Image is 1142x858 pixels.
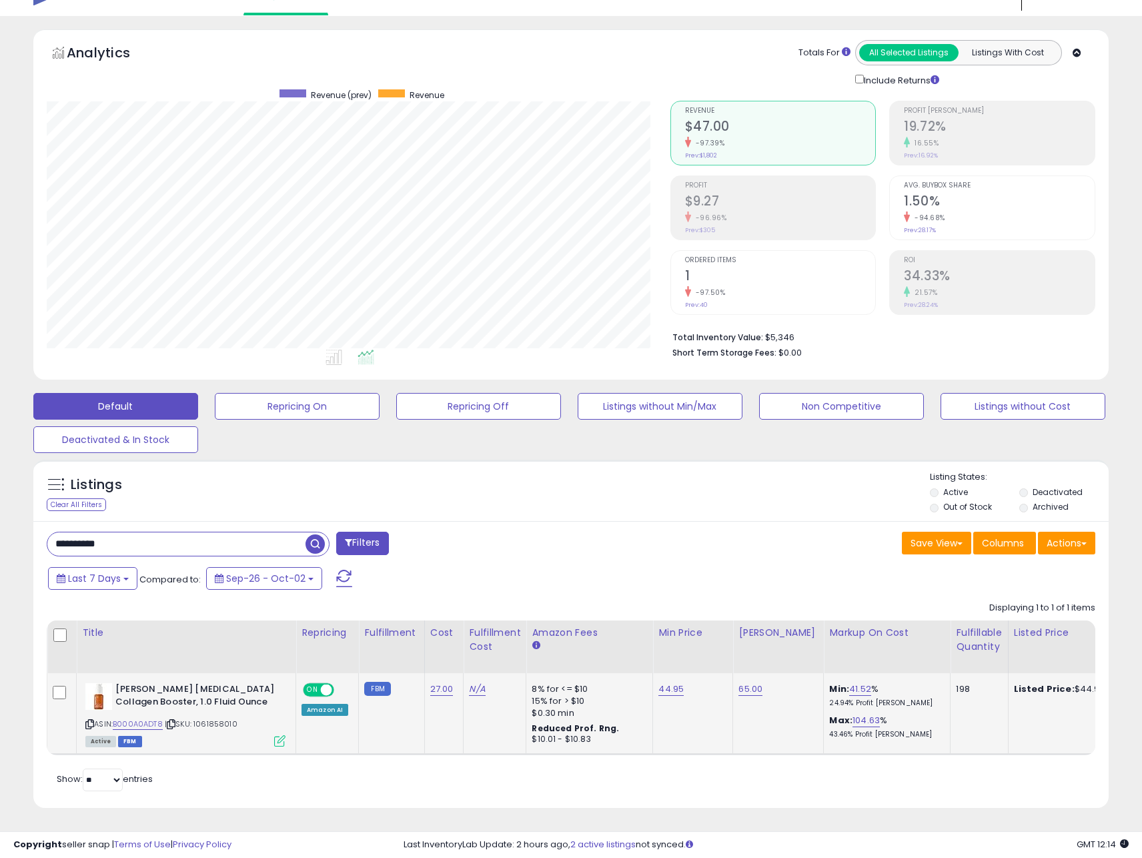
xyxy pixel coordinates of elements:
[364,682,390,696] small: FBM
[336,532,388,555] button: Filters
[396,393,561,420] button: Repricing Off
[685,151,717,159] small: Prev: $1,802
[685,193,876,211] h2: $9.27
[685,119,876,137] h2: $47.00
[685,226,715,234] small: Prev: $305
[982,536,1024,550] span: Columns
[685,257,876,264] span: Ordered Items
[904,182,1095,189] span: Avg. Buybox Share
[798,47,850,59] div: Totals For
[829,683,940,708] div: %
[829,626,945,640] div: Markup on Cost
[430,626,458,640] div: Cost
[759,393,924,420] button: Non Competitive
[570,838,636,851] a: 2 active listings
[113,719,163,730] a: B000A0ADT8
[778,346,802,359] span: $0.00
[738,626,818,640] div: [PERSON_NAME]
[691,138,725,148] small: -97.39%
[849,683,871,696] a: 41.52
[1033,501,1069,512] label: Archived
[578,393,742,420] button: Listings without Min/Max
[71,476,122,494] h5: Listings
[956,626,1002,654] div: Fulfillable Quantity
[304,685,321,696] span: ON
[85,683,112,710] img: 31vg0m+3-OL._SL40_.jpg
[910,138,939,148] small: 16.55%
[67,43,156,65] h5: Analytics
[902,532,971,554] button: Save View
[658,683,684,696] a: 44.95
[311,89,372,101] span: Revenue (prev)
[118,736,142,747] span: FBM
[13,838,62,851] strong: Copyright
[672,328,1086,344] li: $5,346
[672,347,776,358] b: Short Term Storage Fees:
[532,734,642,745] div: $10.01 - $10.83
[85,736,116,747] span: All listings currently available for purchase on Amazon
[47,498,106,511] div: Clear All Filters
[829,714,852,727] b: Max:
[685,268,876,286] h2: 1
[973,532,1036,554] button: Columns
[302,626,353,640] div: Repricing
[404,839,1129,851] div: Last InventoryLab Update: 2 hours ago, not synced.
[33,393,198,420] button: Default
[115,683,277,711] b: [PERSON_NAME] [MEDICAL_DATA] Collagen Booster, 1.0 Fluid Ounce
[139,573,201,586] span: Compared to:
[302,704,348,716] div: Amazon AI
[1014,626,1129,640] div: Listed Price
[904,119,1095,137] h2: 19.72%
[904,257,1095,264] span: ROI
[57,773,153,785] span: Show: entries
[532,723,619,734] b: Reduced Prof. Rng.
[941,393,1105,420] button: Listings without Cost
[904,301,938,309] small: Prev: 28.24%
[85,683,285,745] div: ASIN:
[904,193,1095,211] h2: 1.50%
[691,213,727,223] small: -96.96%
[82,626,290,640] div: Title
[824,620,951,673] th: The percentage added to the cost of goods (COGS) that forms the calculator for Min & Max prices.
[13,839,231,851] div: seller snap | |
[904,268,1095,286] h2: 34.33%
[910,288,937,298] small: 21.57%
[658,626,727,640] div: Min Price
[114,838,171,851] a: Terms of Use
[958,44,1057,61] button: Listings With Cost
[930,471,1109,484] p: Listing States:
[410,89,444,101] span: Revenue
[532,683,642,695] div: 8% for <= $10
[859,44,959,61] button: All Selected Listings
[904,151,938,159] small: Prev: 16.92%
[68,572,121,585] span: Last 7 Days
[829,730,940,739] p: 43.46% Profit [PERSON_NAME]
[904,226,936,234] small: Prev: 28.17%
[532,626,647,640] div: Amazon Fees
[829,715,940,739] div: %
[685,301,708,309] small: Prev: 40
[226,572,306,585] span: Sep-26 - Oct-02
[685,182,876,189] span: Profit
[33,426,198,453] button: Deactivated & In Stock
[845,72,955,87] div: Include Returns
[430,683,454,696] a: 27.00
[1077,838,1129,851] span: 2025-10-10 12:14 GMT
[956,683,997,695] div: 198
[532,695,642,707] div: 15% for > $10
[1038,532,1095,554] button: Actions
[685,107,876,115] span: Revenue
[672,332,763,343] b: Total Inventory Value:
[364,626,418,640] div: Fulfillment
[206,567,322,590] button: Sep-26 - Oct-02
[48,567,137,590] button: Last 7 Days
[1014,683,1075,695] b: Listed Price:
[691,288,726,298] small: -97.50%
[469,626,520,654] div: Fulfillment Cost
[904,107,1095,115] span: Profit [PERSON_NAME]
[165,719,237,729] span: | SKU: 1061858010
[332,685,354,696] span: OFF
[989,602,1095,614] div: Displaying 1 to 1 of 1 items
[738,683,762,696] a: 65.00
[215,393,380,420] button: Repricing On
